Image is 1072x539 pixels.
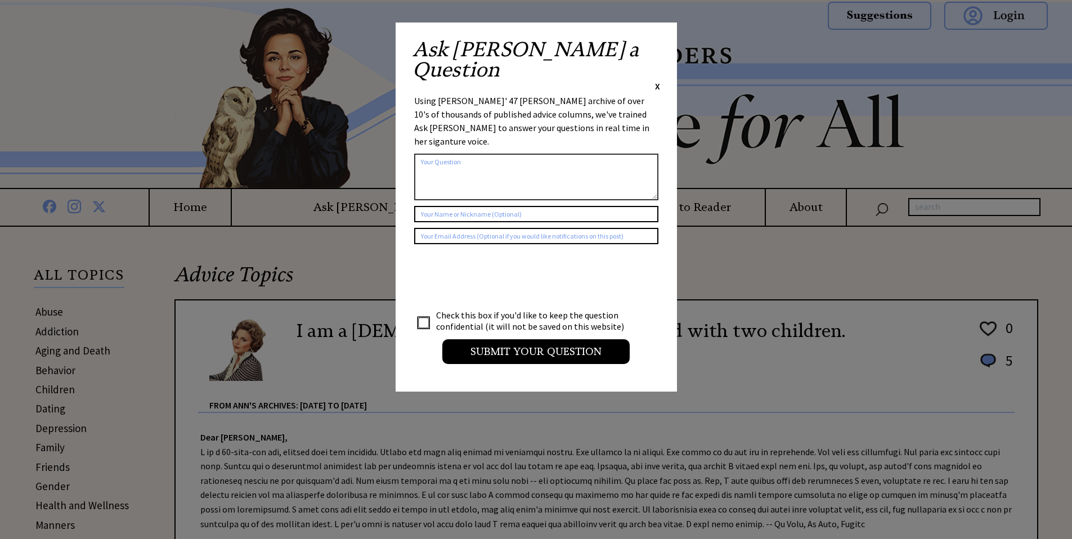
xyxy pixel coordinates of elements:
iframe: reCAPTCHA [414,255,585,299]
h2: Ask [PERSON_NAME] a Question [412,39,660,80]
div: Using [PERSON_NAME]' 47 [PERSON_NAME] archive of over 10's of thousands of published advice colum... [414,94,658,148]
input: Your Email Address (Optional if you would like notifications on this post) [414,228,658,244]
span: X [655,80,660,92]
input: Submit your Question [442,339,630,364]
input: Your Name or Nickname (Optional) [414,206,658,222]
td: Check this box if you'd like to keep the question confidential (it will not be saved on this webs... [436,309,635,333]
